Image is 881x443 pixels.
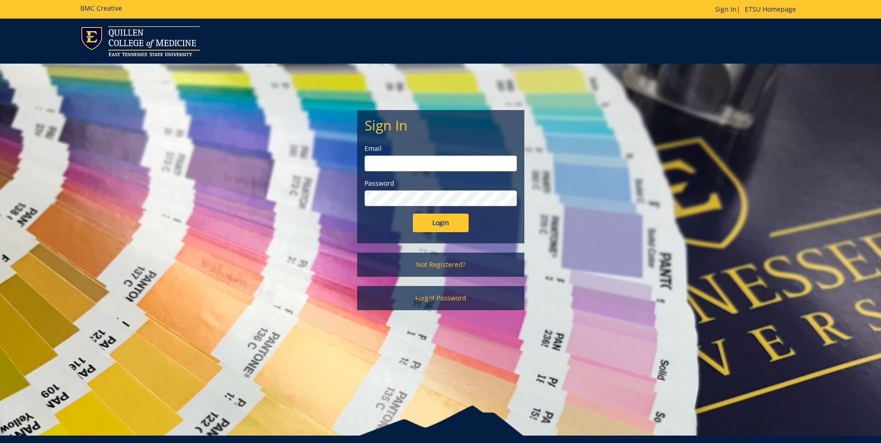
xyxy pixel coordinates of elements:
[413,214,469,232] input: Login
[357,253,524,277] a: Not Registered?
[715,5,737,13] a: Sign In
[365,179,517,188] label: Password
[357,286,524,310] a: Forgot Password
[740,5,801,13] a: ETSU Homepage
[365,144,517,153] label: Email
[80,5,122,12] h5: BMC Creative
[80,26,200,56] img: ETSU logo
[715,5,801,14] p: |
[365,117,517,133] h2: Sign In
